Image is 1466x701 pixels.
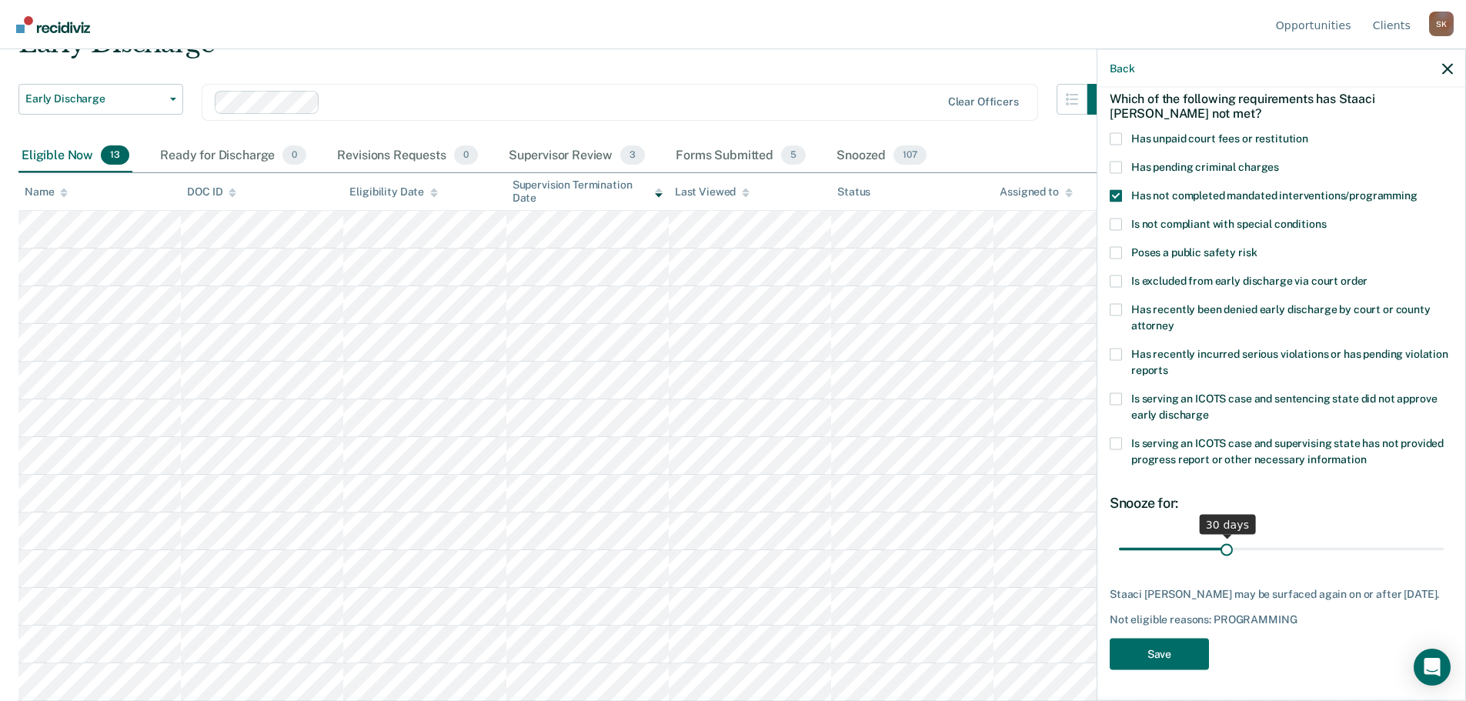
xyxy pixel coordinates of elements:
[837,185,870,199] div: Status
[675,185,750,199] div: Last Viewed
[187,185,236,199] div: DOC ID
[1110,62,1134,75] button: Back
[1200,514,1256,534] div: 30 days
[1110,494,1453,511] div: Snooze for:
[1131,132,1308,144] span: Has unpaid court fees or restitution
[1110,587,1453,600] div: Staaci [PERSON_NAME] may be surfaced again on or after [DATE].
[948,95,1019,108] div: Clear officers
[781,145,806,165] span: 5
[157,139,309,173] div: Ready for Discharge
[513,179,663,205] div: Supervision Termination Date
[1131,245,1257,258] span: Poses a public safety risk
[833,139,930,173] div: Snoozed
[1131,189,1418,201] span: Has not completed mandated interventions/programming
[334,139,480,173] div: Revisions Requests
[282,145,306,165] span: 0
[1131,217,1326,229] span: Is not compliant with special conditions
[1110,78,1453,132] div: Which of the following requirements has Staaci [PERSON_NAME] not met?
[18,28,1118,72] div: Early Discharge
[893,145,927,165] span: 107
[1131,436,1444,465] span: Is serving an ICOTS case and supervising state has not provided progress report or other necessar...
[101,145,129,165] span: 13
[1110,638,1209,669] button: Save
[25,185,68,199] div: Name
[349,185,438,199] div: Eligibility Date
[1131,347,1448,376] span: Has recently incurred serious violations or has pending violation reports
[18,139,132,173] div: Eligible Now
[1131,160,1279,172] span: Has pending criminal charges
[1131,392,1437,420] span: Is serving an ICOTS case and sentencing state did not approve early discharge
[1000,185,1072,199] div: Assigned to
[454,145,478,165] span: 0
[25,92,164,105] span: Early Discharge
[1131,302,1431,331] span: Has recently been denied early discharge by court or county attorney
[1414,649,1451,686] div: Open Intercom Messenger
[16,16,90,33] img: Recidiviz
[673,139,809,173] div: Forms Submitted
[506,139,649,173] div: Supervisor Review
[1429,12,1454,36] button: Profile dropdown button
[620,145,645,165] span: 3
[1429,12,1454,36] div: S K
[1131,274,1367,286] span: Is excluded from early discharge via court order
[1110,613,1453,626] div: Not eligible reasons: PROGRAMMING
